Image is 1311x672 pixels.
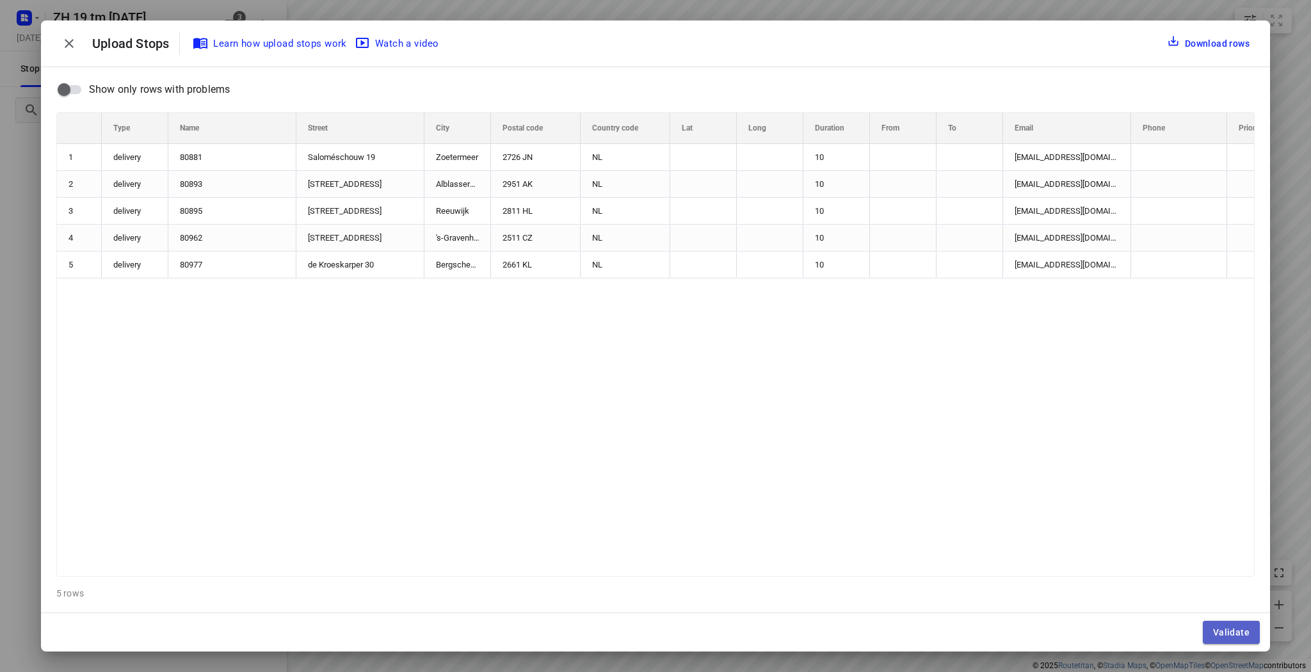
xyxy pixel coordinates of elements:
[748,124,766,132] span: Long
[592,124,638,132] span: Country code
[803,171,870,197] div: 10
[57,198,102,224] div: 3
[168,225,296,251] div: 80962
[296,252,424,278] div: de Kroeskarper 30
[424,198,491,224] div: Reeuwijk
[1003,144,1131,170] div: [EMAIL_ADDRESS][DOMAIN_NAME]
[1182,33,1252,54] div: Download rows
[1015,124,1033,132] span: Email
[168,171,296,197] div: 80893
[803,225,870,251] div: 10
[581,198,670,224] div: NL
[352,32,444,55] button: Watch a video
[168,198,296,224] div: 80895
[436,124,449,132] span: City
[581,144,670,170] div: NL
[881,124,899,132] span: From
[190,32,352,55] a: Learn how upload stops work
[102,198,168,224] div: delivery
[682,124,693,132] span: Lat
[1143,124,1165,132] span: Phone
[1213,627,1250,637] span: Validate
[1003,225,1131,251] div: [EMAIL_ADDRESS][DOMAIN_NAME]
[102,252,168,278] div: delivery
[357,35,439,52] span: Watch a video
[491,171,581,197] div: 2951 AK
[57,144,102,170] div: 1
[168,144,296,170] div: 80881
[57,171,102,197] div: 2
[581,171,670,197] div: NL
[491,144,581,170] div: 2726 JN
[424,225,491,251] div: 's-Gravenhage
[92,34,179,53] p: Upload Stops
[424,144,491,170] div: Zoetermeer
[296,171,424,197] div: [STREET_ADDRESS]
[424,171,491,197] div: Alblasserdam
[948,124,956,132] span: To
[57,225,102,251] div: 4
[491,198,581,224] div: 2811 HL
[102,171,168,197] div: delivery
[581,225,670,251] div: NL
[803,144,870,170] div: 10
[113,124,130,132] span: Type
[1003,171,1131,197] div: [EMAIL_ADDRESS][DOMAIN_NAME]
[308,124,328,132] span: Street
[581,252,670,278] div: NL
[491,252,581,278] div: 2661 KL
[168,252,296,278] div: 80977
[180,124,199,132] span: Name
[1003,198,1131,224] div: [EMAIL_ADDRESS][DOMAIN_NAME]
[195,35,347,52] span: Learn how upload stops work
[803,252,870,278] div: 10
[1239,124,1264,132] span: Priority
[296,225,424,251] div: [STREET_ADDRESS]
[503,124,543,132] span: Postal code
[1203,621,1260,644] button: Validate
[296,144,424,170] div: Saloméschouw 19
[102,225,168,251] div: delivery
[56,587,1255,600] p: 5 rows
[424,252,491,278] div: Bergschenhoek
[491,225,581,251] div: 2511 CZ
[102,144,168,170] div: delivery
[815,124,844,132] span: Duration
[57,252,102,278] div: 5
[296,198,424,224] div: [STREET_ADDRESS]
[1162,31,1255,56] button: Download rows
[1003,252,1131,278] div: [EMAIL_ADDRESS][DOMAIN_NAME]
[803,198,870,224] div: 10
